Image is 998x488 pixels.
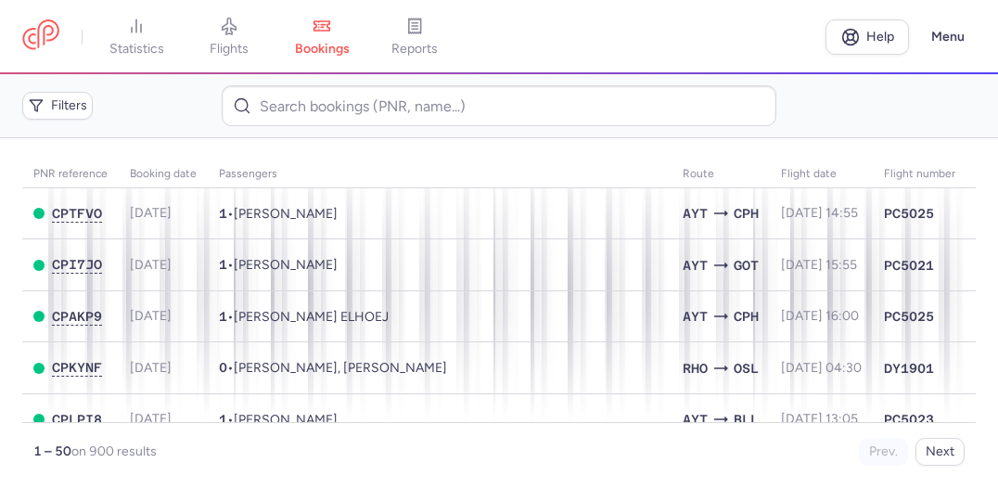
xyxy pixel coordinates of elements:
[825,19,909,55] a: Help
[90,17,183,58] a: statistics
[734,306,759,327] span: CPH
[884,359,934,378] span: DY1901
[130,411,172,427] span: [DATE]
[219,309,389,325] span: •
[52,360,102,376] button: CPKYNF
[222,85,777,126] input: Search bookings (PNR, name...)
[109,41,164,58] span: statistics
[33,443,71,459] strong: 1 – 50
[71,443,157,459] span: on 900 results
[275,17,368,58] a: bookings
[672,161,770,188] th: Route
[52,360,102,375] span: CPKYNF
[866,30,894,44] span: Help
[219,412,338,428] span: •
[52,257,102,273] button: CPI7JO
[884,256,934,275] span: PC5021
[368,17,461,58] a: reports
[22,92,93,120] button: Filters
[915,438,965,466] button: Next
[51,98,87,113] span: Filters
[52,309,102,324] span: CPAKP9
[183,17,275,58] a: flights
[391,41,438,58] span: reports
[683,358,708,379] span: RHO
[770,161,873,188] th: flight date
[234,309,389,325] span: Elena Kuznetsova ELHOEJ
[219,206,227,221] span: 1
[683,255,708,276] span: AYT
[130,308,172,324] span: [DATE]
[119,161,208,188] th: Booking date
[210,41,249,58] span: flights
[884,204,934,223] span: PC5025
[873,161,966,188] th: Flight number
[22,19,59,54] a: CitizenPlane red outlined logo
[884,307,934,326] span: PC5025
[52,206,102,222] button: CPTFVO
[130,205,172,221] span: [DATE]
[781,205,858,221] span: [DATE] 14:55
[52,257,102,272] span: CPI7JO
[781,360,862,376] span: [DATE] 04:30
[208,161,672,188] th: Passengers
[219,360,447,376] span: •
[683,306,708,327] span: AYT
[234,257,338,273] span: Sebastian MILES
[52,412,102,428] button: CPLPI8
[734,358,759,379] span: OSL
[781,411,858,427] span: [DATE] 13:05
[219,309,227,324] span: 1
[734,203,759,224] span: CPH
[52,309,102,325] button: CPAKP9
[920,19,976,55] button: Menu
[22,161,119,188] th: PNR reference
[234,360,447,376] span: Abdullah YILDIZ, Eymen YILDIZ
[219,257,338,273] span: •
[734,409,759,430] span: BLL
[219,360,227,375] span: 0
[219,206,338,222] span: •
[781,308,859,324] span: [DATE] 16:00
[859,438,908,466] button: Prev.
[52,206,102,221] span: CPTFVO
[734,255,759,276] span: GOT
[781,257,857,273] span: [DATE] 15:55
[683,409,708,430] span: AYT
[295,41,350,58] span: bookings
[683,203,708,224] span: AYT
[130,360,172,376] span: [DATE]
[234,412,338,428] span: Malik Khald ABDALKADER
[234,206,338,222] span: Ozan UNAL
[219,412,227,427] span: 1
[219,257,227,272] span: 1
[130,257,172,273] span: [DATE]
[884,410,934,429] span: PC5023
